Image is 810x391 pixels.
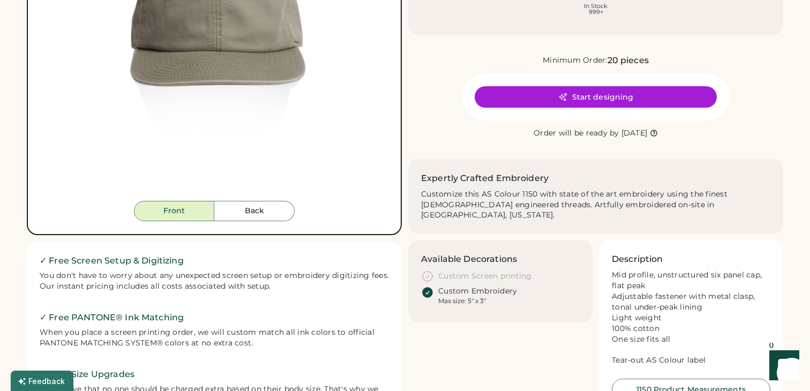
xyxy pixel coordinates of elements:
[40,368,389,381] h2: ✓ Free Size Upgrades
[40,254,389,267] h2: ✓ Free Screen Setup & Digitizing
[214,201,295,221] button: Back
[543,55,607,66] div: Minimum Order:
[425,3,766,15] div: In Stock 999+
[534,128,619,139] div: Order will be ready by
[421,253,517,266] h3: Available Decorations
[612,270,770,366] div: Mid profile, unstructured six panel cap, flat peak Adjustable fastener with metal clasp, tonal un...
[621,128,648,139] div: [DATE]
[612,253,663,266] h3: Description
[607,54,649,67] div: 20 pieces
[421,189,770,221] div: Customize this AS Colour 1150 with state of the art embroidery using the finest [DEMOGRAPHIC_DATA...
[438,297,486,305] div: Max size: 5" x 3"
[438,286,517,297] div: Custom Embroidery
[475,86,717,108] button: Start designing
[438,271,532,282] div: Custom Screen printing
[40,311,389,324] h2: ✓ Free PANTONE® Ink Matching
[421,172,549,185] h2: Expertly Crafted Embroidery
[40,327,389,349] div: When you place a screen printing order, we will custom match all ink colors to official PANTONE M...
[40,270,389,292] div: You don't have to worry about any unexpected screen setup or embroidery digitizing fees. Our inst...
[759,343,805,389] iframe: Front Chat
[134,201,214,221] button: Front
